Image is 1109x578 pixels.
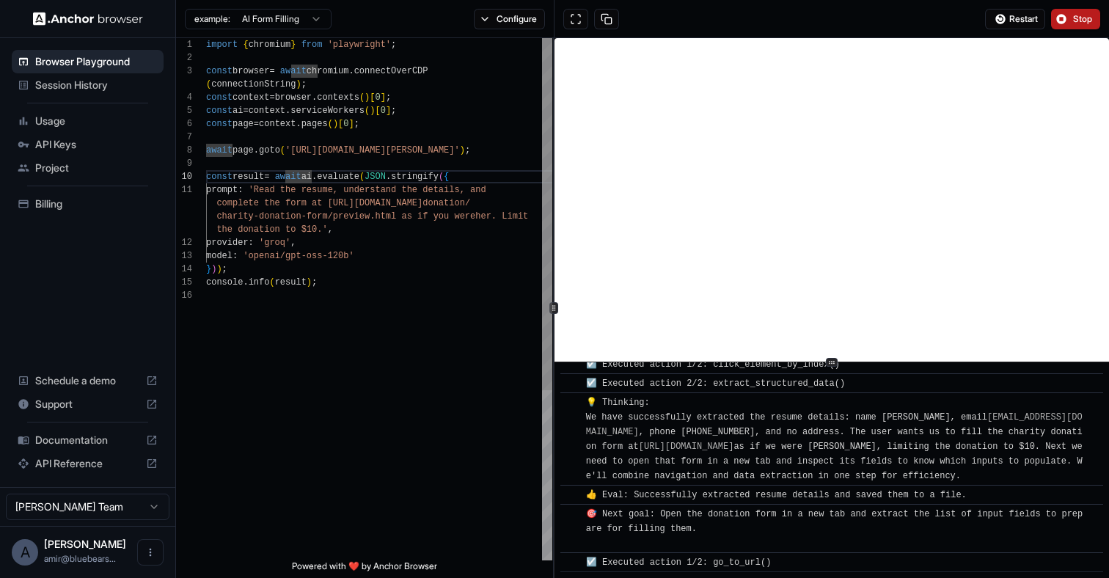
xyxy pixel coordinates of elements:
span: example: [194,13,230,25]
div: Support [12,392,164,416]
div: Project [12,156,164,180]
span: Session History [35,78,158,92]
div: API Keys [12,133,164,156]
span: Amir Shaked [44,538,126,550]
span: Usage [35,114,158,128]
button: Configure [474,9,545,29]
button: Open in full screen [563,9,588,29]
span: Support [35,397,140,411]
div: API Reference [12,452,164,475]
button: Open menu [137,539,164,566]
button: Restart [985,9,1045,29]
span: Documentation [35,433,140,447]
span: Stop [1073,13,1094,25]
div: Usage [12,109,164,133]
span: Restart [1009,13,1038,25]
span: Browser Playground [35,54,158,69]
div: Browser Playground [12,50,164,73]
span: Schedule a demo [35,373,140,388]
div: A [12,539,38,566]
img: Anchor Logo [33,12,143,26]
div: Session History [12,73,164,97]
button: Stop [1051,9,1100,29]
div: Documentation [12,428,164,452]
div: Schedule a demo [12,369,164,392]
span: Project [35,161,158,175]
div: Billing [12,192,164,216]
span: amir@bluebearsecurity.io [44,553,116,564]
span: API Keys [35,137,158,152]
button: Copy session ID [594,9,619,29]
span: Billing [35,197,158,211]
span: API Reference [35,456,140,471]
